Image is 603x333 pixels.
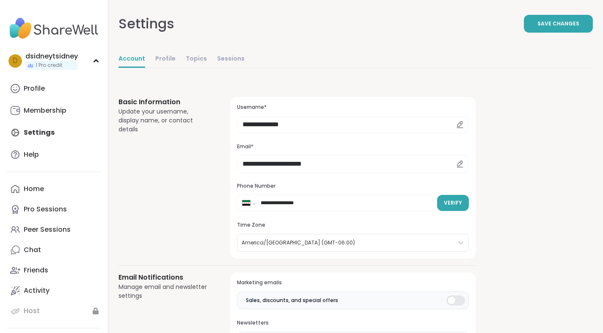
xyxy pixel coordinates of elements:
[246,297,338,304] span: Sales, discounts, and special offers
[118,97,210,107] h3: Basic Information
[437,195,469,211] button: Verify
[537,20,579,28] span: Save Changes
[444,199,462,207] span: Verify
[237,143,469,150] h3: Email*
[24,245,41,255] div: Chat
[7,240,101,260] a: Chat
[118,283,210,300] div: Manage email and newsletter settings
[186,51,207,68] a: Topics
[7,14,101,43] img: ShareWell Nav Logo
[237,222,469,229] h3: Time Zone
[7,260,101,280] a: Friends
[24,150,39,159] div: Help
[7,280,101,301] a: Activity
[237,183,469,190] h3: Phone Number
[237,319,469,327] h3: Newsletters
[7,78,101,99] a: Profile
[24,106,66,115] div: Membership
[13,55,18,67] span: d
[237,279,469,286] h3: Marketing emails
[237,104,469,111] h3: Username*
[24,286,50,295] div: Activity
[7,219,101,240] a: Peer Sessions
[118,107,210,134] div: Update your username, display name, or contact details
[24,184,44,194] div: Home
[217,51,245,68] a: Sessions
[7,301,101,321] a: Host
[524,15,593,33] button: Save Changes
[24,306,40,316] div: Host
[7,179,101,199] a: Home
[7,144,101,165] a: Help
[118,272,210,283] h3: Email Notifications
[24,84,45,93] div: Profile
[118,51,145,68] a: Account
[24,225,71,234] div: Peer Sessions
[24,205,67,214] div: Pro Sessions
[24,266,48,275] div: Friends
[155,51,176,68] a: Profile
[7,100,101,121] a: Membership
[36,62,62,69] span: 1 Pro credit
[7,199,101,219] a: Pro Sessions
[118,14,174,34] div: Settings
[25,52,78,61] div: dsidneytsidney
